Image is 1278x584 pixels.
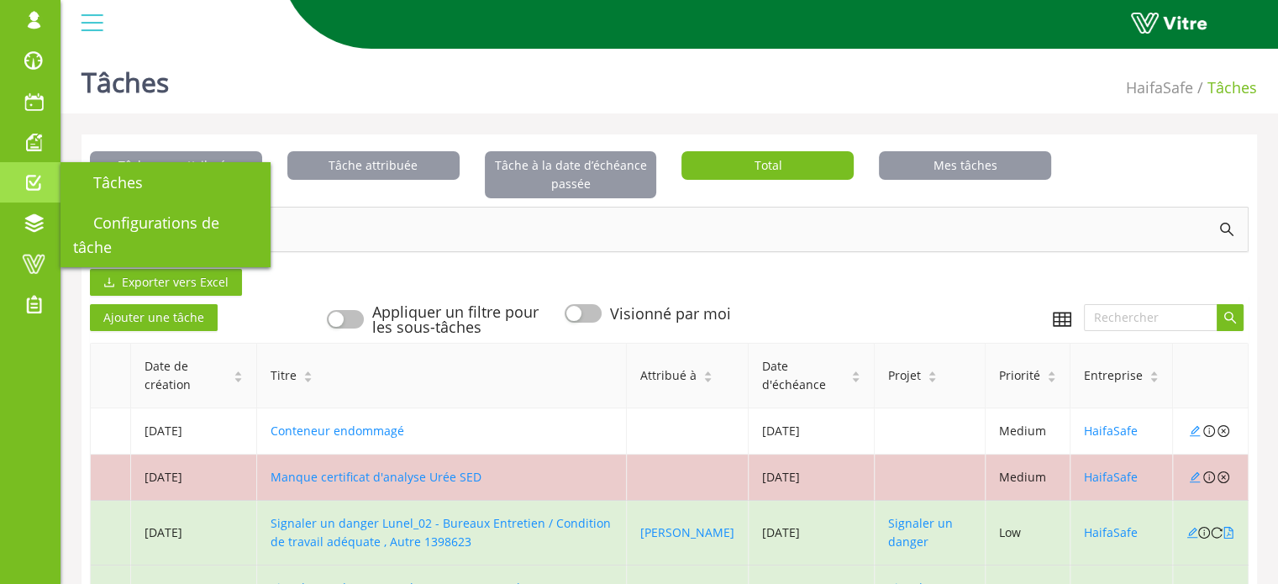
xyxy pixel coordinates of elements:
span: Attribué à [640,366,697,385]
span: caret-down [234,376,243,385]
div: rightRecherche étendue [91,208,1248,251]
a: edit [1189,423,1201,439]
span: Projet [888,366,921,385]
span: Mes tâches [879,151,1051,180]
span: Total [681,151,854,180]
span: Date d'échéance [762,357,844,394]
span: Tâche non attribuée [90,151,262,180]
a: HaifaSafe [1084,423,1138,439]
h1: Tâches [82,42,169,113]
td: Medium [986,455,1070,501]
span: caret-down [303,376,313,385]
a: HaifaSafe [1084,469,1138,485]
span: caret-down [851,376,860,385]
span: caret-up [1149,369,1159,378]
a: Signaler un danger Lunel_02 - Bureaux Entretien / Condition de travail adéquate , Autre 1398623 [271,515,611,550]
button: downloadExporter vers Excel [90,269,242,296]
span: Configurations de tâche [73,213,219,256]
a: HaifaSafe [1084,524,1138,540]
span: caret-down [1149,376,1159,385]
span: Titre [271,366,297,385]
span: caret-up [928,369,937,378]
span: table [1053,310,1071,329]
span: search [1219,222,1234,237]
span: close-circle [1218,471,1229,483]
span: Tâches [73,172,143,192]
span: edit [1186,527,1198,539]
a: Tâches [60,162,271,203]
span: Ajouter une tâche [90,304,218,331]
a: Ajouter une tâche [90,306,234,326]
input: Rechercher [1084,304,1218,331]
td: [DATE] [131,408,257,455]
span: caret-up [1047,369,1056,378]
span: reload [1211,527,1223,539]
span: info-circle [1198,527,1210,539]
td: Medium [986,408,1070,455]
a: edit [1186,524,1198,540]
span: edit [1189,471,1201,483]
span: caret-down [1047,376,1056,385]
span: caret-up [703,369,713,378]
span: Date de création [145,357,227,394]
td: [DATE] [131,501,257,566]
td: [DATE] [131,455,257,501]
span: Tâche à la date d’échéance passée [485,151,657,198]
li: Tâches [1193,76,1257,99]
span: caret-up [851,369,860,378]
span: search [1223,311,1237,326]
span: close-circle [1218,425,1229,437]
td: [DATE] [749,455,875,501]
span: 151 [1126,77,1193,97]
div: Appliquer un filtre pour les sous-tâches [372,304,539,334]
a: Signaler un danger [888,515,953,550]
a: Conteneur endommagé [271,423,404,439]
a: edit [1189,469,1201,485]
span: info-circle [1203,425,1215,437]
td: Low [986,501,1070,566]
span: edit [1189,425,1201,437]
a: file-pdf [1223,524,1234,540]
td: [DATE] [749,501,875,566]
div: Visionné par moi [610,306,731,321]
span: caret-up [303,369,313,378]
span: caret-up [234,369,243,378]
a: [PERSON_NAME] [640,524,734,540]
span: caret-down [703,376,713,385]
span: caret-down [928,376,937,385]
span: download [103,276,115,290]
span: Priorité [999,366,1040,385]
a: Configurations de tâche [60,203,271,267]
span: Entreprise [1084,366,1143,385]
a: Manque certificat d'analyse Urée SED [271,469,481,485]
button: search [1217,304,1244,331]
span: file-pdf [1223,527,1234,539]
span: info-circle [1203,471,1215,483]
span: Tâche attribuée [287,151,460,180]
span: Exporter vers Excel [122,273,229,292]
td: [DATE] [749,408,875,455]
